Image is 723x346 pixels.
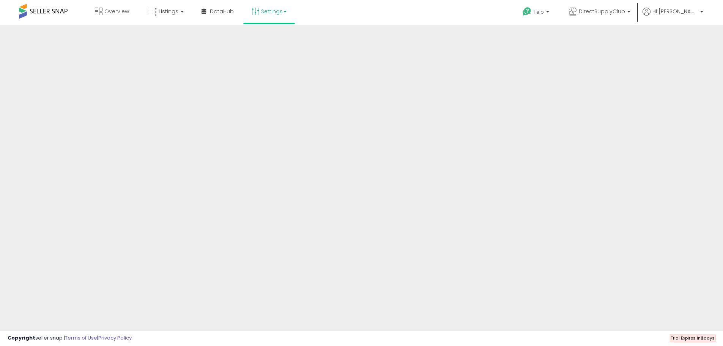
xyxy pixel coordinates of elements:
[517,1,557,25] a: Help
[210,8,234,15] span: DataHub
[98,334,132,341] a: Privacy Policy
[652,8,698,15] span: Hi [PERSON_NAME]
[8,335,132,342] div: seller snap | |
[159,8,178,15] span: Listings
[65,334,97,341] a: Terms of Use
[534,9,544,15] span: Help
[104,8,129,15] span: Overview
[701,335,704,341] b: 3
[643,8,703,25] a: Hi [PERSON_NAME]
[579,8,625,15] span: DirectSupplyClub
[8,334,35,341] strong: Copyright
[671,335,715,341] span: Trial Expires in days
[522,7,532,16] i: Get Help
